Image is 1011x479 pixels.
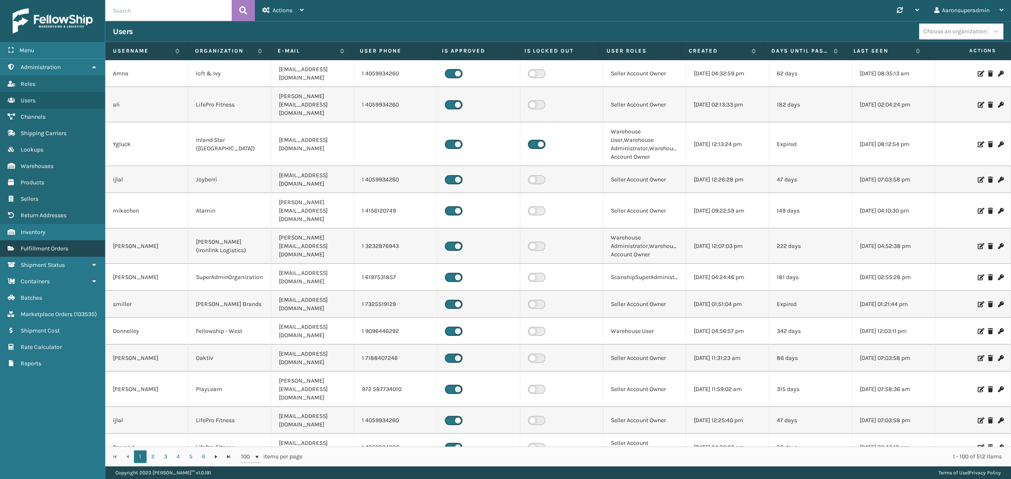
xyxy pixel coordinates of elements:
[769,193,852,229] td: 149 days
[852,87,935,122] td: [DATE] 02:04:24 pm
[271,166,354,193] td: [EMAIL_ADDRESS][DOMAIN_NAME]
[998,418,1003,423] i: Change Password
[105,87,188,122] td: ali
[271,60,354,87] td: [EMAIL_ADDRESS][DOMAIN_NAME]
[524,47,591,55] label: Is Locked Out
[769,372,852,407] td: 315 days
[686,87,769,122] td: [DATE] 02:13:33 pm
[188,229,271,264] td: [PERSON_NAME] (Ironlink Logistics)
[271,318,354,345] td: [EMAIL_ADDRESS][DOMAIN_NAME]
[998,328,1003,334] i: Change Password
[273,7,292,14] span: Actions
[188,264,271,291] td: SuperAdminOrganization
[769,318,852,345] td: 342 days
[686,318,769,345] td: [DATE] 04:56:57 pm
[354,229,437,264] td: 1 3232876943
[105,407,188,434] td: ijlal
[603,372,686,407] td: Seller Account Owner
[998,301,1003,307] i: Change Password
[188,372,271,407] td: PlayLearn
[998,141,1003,147] i: Change Password
[686,60,769,87] td: [DATE] 04:32:59 pm
[134,450,147,463] a: 1
[21,294,42,301] span: Batches
[188,291,271,318] td: [PERSON_NAME] Brands
[852,193,935,229] td: [DATE] 04:10:30 pm
[988,386,993,392] i: Delete
[852,229,935,264] td: [DATE] 04:52:38 pm
[931,44,1001,58] span: Actions
[271,291,354,318] td: [EMAIL_ADDRESS][DOMAIN_NAME]
[988,141,993,147] i: Delete
[188,407,271,434] td: LifePro Fitness
[19,47,34,54] span: Menu
[603,264,686,291] td: ScanshipSuperAdministrator
[769,264,852,291] td: 181 days
[159,450,172,463] a: 3
[314,452,1002,461] div: 1 - 100 of 512 items
[769,345,852,372] td: 86 days
[354,318,437,345] td: 1 9096446292
[769,434,852,461] td: 56 days
[21,229,45,236] span: Inventory
[105,318,188,345] td: Donnelley
[978,418,983,423] i: Edit
[21,130,67,137] span: Shipping Carriers
[988,208,993,214] i: Delete
[988,418,993,423] i: Delete
[105,193,188,229] td: mikechen
[271,264,354,291] td: [EMAIL_ADDRESS][DOMAIN_NAME]
[21,343,62,351] span: Rate Calculator
[769,407,852,434] td: 47 days
[354,434,437,461] td: 1 4059934260
[978,444,983,450] i: Edit
[271,122,354,166] td: [EMAIL_ADDRESS][DOMAIN_NAME]
[852,291,935,318] td: [DATE] 01:21:44 pm
[769,229,852,264] td: 222 days
[603,166,686,193] td: Seller Account Owner
[172,450,185,463] a: 4
[969,470,1001,476] a: Privacy Policy
[988,328,993,334] i: Delete
[978,386,983,392] i: Edit
[852,318,935,345] td: [DATE] 12:03:11 pm
[105,264,188,291] td: [PERSON_NAME]
[603,193,686,229] td: Seller Account Owner
[998,71,1003,77] i: Change Password
[21,360,41,367] span: Reports
[21,311,72,318] span: Marketplace Orders
[354,87,437,122] td: 1 4059934260
[21,113,45,120] span: Channels
[115,466,211,479] p: Copyright 2023 [PERSON_NAME]™ v 1.0.191
[998,444,1003,450] i: Change Password
[188,193,271,229] td: Atamin
[686,345,769,372] td: [DATE] 11:31:23 am
[978,141,983,147] i: Edit
[603,318,686,345] td: Warehouse User
[271,434,354,461] td: [EMAIL_ADDRESS][DOMAIN_NAME]
[998,208,1003,214] i: Change Password
[354,264,437,291] td: 1 6197531857
[852,345,935,372] td: [DATE] 07:03:58 pm
[271,229,354,264] td: [PERSON_NAME][EMAIL_ADDRESS][DOMAIN_NAME]
[978,301,983,307] i: Edit
[105,122,188,166] td: Ygluck
[21,261,65,269] span: Shipment Status
[988,102,993,108] i: Delete
[210,450,222,463] a: Go to the next page
[21,64,61,71] span: Administration
[105,166,188,193] td: ijlal
[241,450,302,463] span: items per page
[271,407,354,434] td: [EMAIL_ADDRESS][DOMAIN_NAME]
[188,60,271,87] td: loft & Ivy
[978,355,983,361] i: Edit
[195,47,253,55] label: Organization
[686,264,769,291] td: [DATE] 04:24:46 pm
[74,311,97,318] span: ( 103535 )
[978,328,983,334] i: Edit
[354,407,437,434] td: 1 4059934260
[978,71,983,77] i: Edit
[852,166,935,193] td: [DATE] 07:03:58 pm
[603,345,686,372] td: Seller Account Owner
[978,177,983,183] i: Edit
